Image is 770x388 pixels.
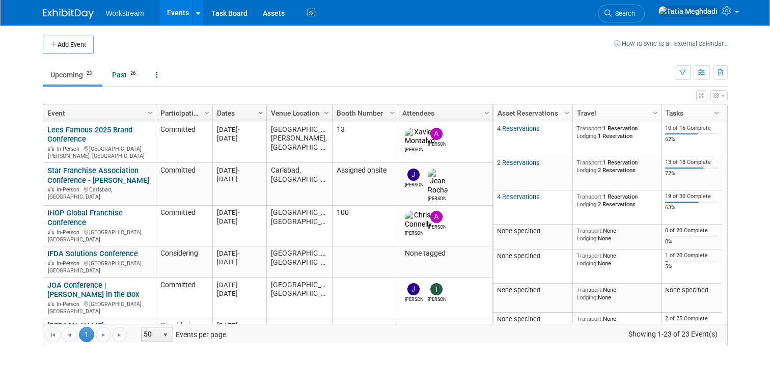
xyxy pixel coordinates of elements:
span: - [238,250,240,257]
span: None specified [497,252,540,260]
span: Column Settings [563,109,571,117]
div: [DATE] [217,175,262,183]
img: In-Person Event [48,301,54,306]
span: Events per page [128,327,236,342]
span: - [238,126,240,133]
div: Jacob Davis [405,181,423,188]
img: In-Person Event [48,260,54,265]
a: Column Settings [711,104,722,120]
div: [DATE] [217,166,262,175]
img: Tanner Michaelis [430,283,443,295]
span: Go to the first page [49,331,57,339]
div: 1 Reservation 2 Reservations [576,193,657,208]
td: [GEOGRAPHIC_DATA][PERSON_NAME], [GEOGRAPHIC_DATA] [266,122,332,163]
div: None tagged [402,249,488,258]
a: Travel [577,104,654,122]
a: JOA Conference | [PERSON_NAME] in the Box [47,281,139,299]
a: Column Settings [561,104,572,120]
span: Transport: [576,315,603,322]
span: Column Settings [257,109,265,117]
span: 1 [79,327,94,342]
a: Column Settings [481,104,492,120]
td: [GEOGRAPHIC_DATA], [GEOGRAPHIC_DATA] [266,246,332,278]
a: How to sync to an external calendar... [614,40,728,47]
a: Column Settings [650,104,661,120]
div: 1 of 20 Complete [665,252,718,259]
span: Column Settings [483,109,491,117]
div: [DATE] [217,281,262,289]
img: In-Person Event [48,229,54,234]
div: None None [576,315,657,330]
span: Column Settings [712,109,721,117]
a: Past26 [104,65,146,85]
img: In-Person Event [48,146,54,151]
img: In-Person Event [48,186,54,191]
div: Tanner Michaelis [428,295,446,303]
a: Star Franchise Association Conference - [PERSON_NAME] [47,166,149,185]
span: None specified [497,315,540,323]
img: Xavier Montalvo [405,128,435,146]
td: Committed [156,206,212,246]
span: Transport: [576,252,603,259]
td: Considering [156,246,212,278]
span: In-Person [57,229,82,236]
div: 63% [665,204,718,211]
div: Jean Rocha [428,195,446,202]
img: ExhibitDay [43,9,94,19]
a: Booth Number [337,104,391,122]
a: IHOP Global Franchise Conference [47,208,123,227]
a: Column Settings [255,104,266,120]
a: 4 Reservations [497,193,540,201]
div: [DATE] [217,249,262,258]
div: Andrew Walters [428,140,446,148]
div: None specified [665,286,718,294]
div: [DATE] [217,258,262,266]
span: In-Person [57,186,82,193]
a: Lees Famous 2025 Brand Conference [47,125,132,144]
div: Chris Connelly [405,229,423,237]
div: Andrew Walters [428,223,446,231]
span: 26 [127,70,139,77]
div: Jacob Davis [405,295,423,303]
span: Column Settings [322,109,331,117]
td: 100 [332,206,398,246]
div: 1 Reservation 2 Reservations [576,159,657,174]
button: Add Event [43,36,94,54]
span: select [161,331,170,339]
span: None specified [497,227,540,235]
img: Jacob Davis [407,169,420,181]
span: Lodging: [576,235,598,242]
span: Showing 1-23 of 23 Event(s) [619,327,727,341]
a: Column Settings [387,104,398,120]
img: Jean Rocha [428,169,448,195]
div: 62% [665,136,718,143]
td: [GEOGRAPHIC_DATA], [GEOGRAPHIC_DATA] [266,206,332,246]
img: Andrew Walters [430,128,443,140]
span: Go to the last page [116,331,124,339]
span: In-Person [57,146,82,152]
a: Go to the first page [45,327,61,342]
td: Considering [156,318,212,347]
div: None None [576,252,657,267]
span: Lodging: [576,201,598,208]
a: Column Settings [321,104,332,120]
a: 4 Reservations [497,125,540,132]
span: 50 [142,327,159,342]
div: Carlsbad, [GEOGRAPHIC_DATA] [47,185,151,200]
td: Committed [156,163,212,206]
div: 19 of 30 Complete [665,193,718,200]
a: Tasks [666,104,716,122]
span: Workstream [106,9,144,17]
span: Search [612,10,635,17]
td: Committed [156,278,212,318]
a: Go to the previous page [62,327,77,342]
img: Tatia Meghdadi [658,6,718,17]
div: 10 of 16 Complete [665,125,718,132]
div: [GEOGRAPHIC_DATA], [GEOGRAPHIC_DATA] [47,259,151,274]
div: [DATE] [217,125,262,134]
div: 2 of 25 Complete [665,315,718,322]
span: Transport: [576,286,603,293]
div: [DATE] [217,134,262,143]
a: Participation [160,104,206,122]
span: Go to the next page [99,331,107,339]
